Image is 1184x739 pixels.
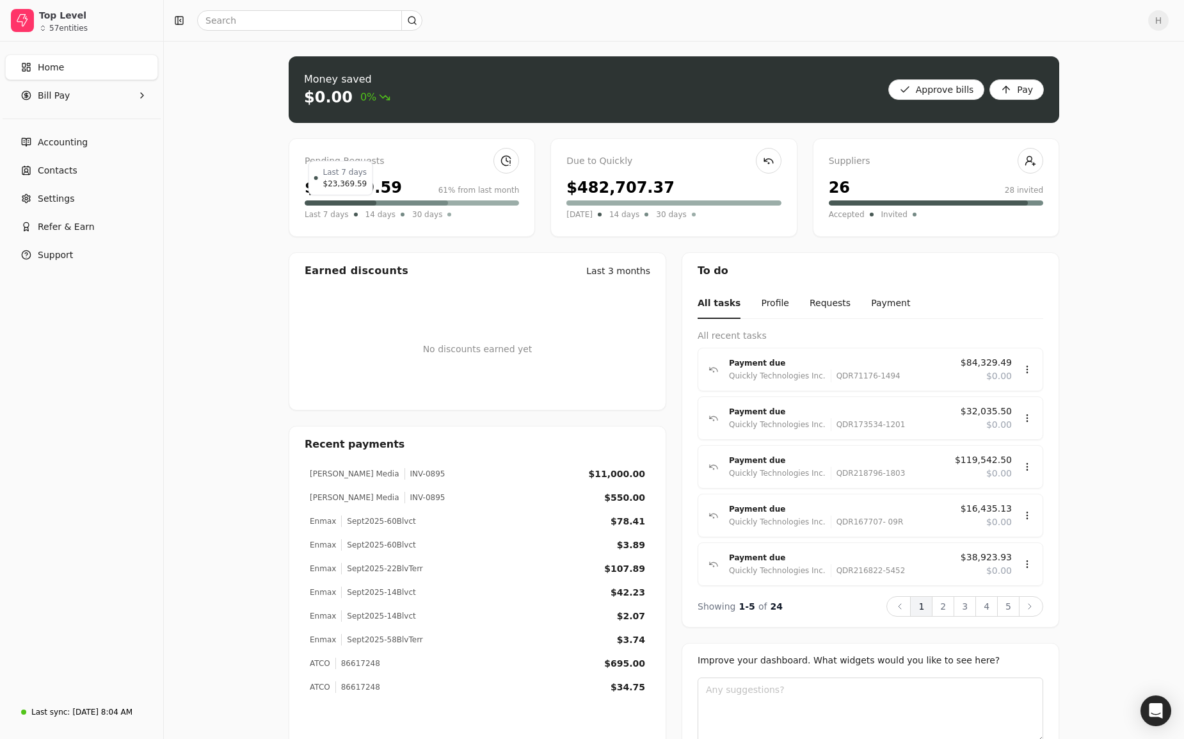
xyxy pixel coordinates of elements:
button: 1 [910,596,932,617]
span: of [758,601,767,612]
div: No discounts earned yet [423,322,532,377]
div: All recent tasks [698,329,1043,343]
div: 28 invited [1005,184,1043,196]
button: 4 [975,596,998,617]
div: $11,000.00 [588,467,645,481]
span: $0.00 [986,564,1012,578]
button: Requests [810,289,851,319]
div: Sept2025-14Blvct [341,610,415,622]
span: Showing [698,601,735,612]
div: Quickly Technologies Inc. [729,369,826,382]
span: Accounting [38,136,88,149]
div: $2.07 [617,610,645,623]
div: QDR216822-5452 [831,564,906,577]
button: Pay [989,79,1044,100]
span: $84,329.49 [961,356,1012,369]
div: Enmax [310,563,336,574]
div: Money saved [304,72,390,87]
span: 14 days [609,208,639,221]
span: 24 [771,601,783,612]
div: 86617248 [335,658,380,669]
button: 5 [997,596,1020,617]
div: 61% from last month [438,184,520,196]
div: Recent payments [289,426,666,462]
div: 57 entities [49,24,88,32]
div: Open Intercom Messenger [1140,695,1171,726]
div: INV-0895 [404,468,445,480]
div: Enmax [310,634,336,646]
span: Accepted [829,208,865,221]
div: $3.74 [617,633,645,647]
input: Search [197,10,422,31]
span: $119,542.50 [955,453,1012,467]
span: Refer & Earn [38,220,95,234]
div: 26 [829,176,850,199]
span: Home [38,61,64,74]
span: $0.00 [986,369,1012,383]
div: Last sync: [31,706,70,718]
div: Payment due [729,405,950,418]
span: $38,923.93 [961,551,1012,564]
div: $78.41 [611,515,645,528]
div: Sept2025-60Blvct [341,516,415,527]
button: Bill Pay [5,83,158,108]
div: Sept2025-22BlvTerr [341,563,422,574]
a: Settings [5,186,158,211]
button: All tasks [698,289,740,319]
span: Support [38,248,73,262]
div: Sept2025-58BlvTerr [341,634,422,646]
span: Contacts [38,164,77,177]
div: Pending Requests [305,154,519,168]
div: Earned discounts [305,263,408,279]
div: QDR71176-1494 [831,369,900,382]
div: Sept2025-60Blvct [341,539,415,551]
button: Profile [761,289,789,319]
span: 30 days [656,208,686,221]
div: $482,707.37 [566,176,675,199]
button: Payment [871,289,910,319]
div: ATCO [310,681,330,693]
span: Last 7 days [305,208,349,221]
div: $23,369.59 [305,176,402,199]
div: Improve your dashboard. What widgets would you like to see here? [698,654,1043,667]
span: $32,035.50 [961,405,1012,418]
div: Due to Quickly [566,154,781,168]
div: INV-0895 [404,492,445,503]
span: Invited [881,208,908,221]
div: To do [682,253,1059,289]
span: [DATE] [566,208,593,221]
div: [DATE] 8:04 AM [72,706,132,718]
button: Approve bills [888,79,985,100]
button: H [1148,10,1169,31]
button: Refer & Earn [5,214,158,240]
div: Payment due [729,503,950,516]
button: 2 [932,596,954,617]
div: Quickly Technologies Inc. [729,564,826,577]
div: $0.00 [304,87,353,108]
span: 1 - 5 [739,601,755,612]
span: 30 days [412,208,442,221]
div: $34.75 [611,681,645,694]
div: Sept2025-14Blvct [341,587,415,598]
span: Settings [38,192,74,206]
a: Contacts [5,158,158,183]
div: Last 3 months [586,264,650,278]
span: $0.00 [986,516,1012,529]
div: $107.89 [604,562,645,576]
div: Enmax [310,610,336,622]
div: [PERSON_NAME] Media [310,468,399,480]
div: Payment due [729,357,950,369]
div: 86617248 [335,681,380,693]
div: Quickly Technologies Inc. [729,467,826,480]
div: Quickly Technologies Inc. [729,418,826,431]
div: Enmax [310,539,336,551]
div: Payment due [729,454,945,467]
a: Home [5,54,158,80]
span: $0.00 [986,467,1012,480]
span: $16,435.13 [961,502,1012,516]
div: Top Level [39,9,152,22]
button: Support [5,242,158,268]
div: $42.23 [611,586,645,599]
